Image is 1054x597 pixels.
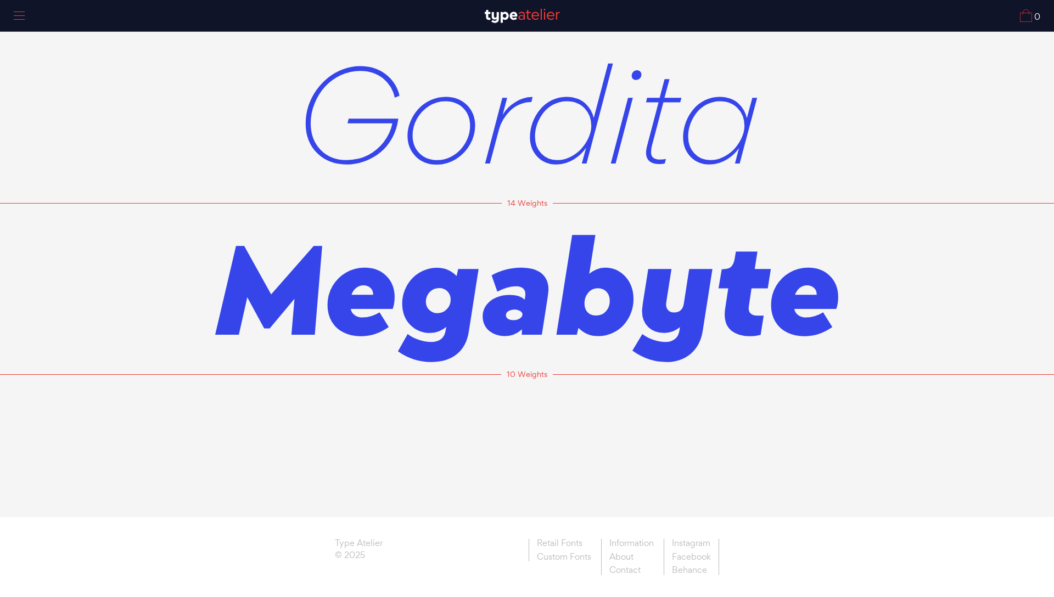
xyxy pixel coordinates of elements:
[335,539,383,551] a: Type Atelier
[294,46,760,189] a: Gordita
[1020,9,1040,22] a: 0
[664,564,719,575] a: Behance
[601,564,661,575] a: Contact
[601,539,661,550] a: Information
[294,27,760,199] span: Gordita
[214,202,840,375] span: Megabyte
[214,217,840,360] a: Megabyte
[529,539,599,550] a: Retail Fonts
[1020,9,1032,22] img: Cart_Icon.svg
[601,550,661,564] a: About
[664,539,719,550] a: Instagram
[485,9,560,23] img: TA_Logo.svg
[502,189,553,217] a: 14 Weights
[664,550,719,564] a: Facebook
[335,551,383,563] span: © 2025
[529,550,599,562] a: Custom Fonts
[1032,13,1040,22] span: 0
